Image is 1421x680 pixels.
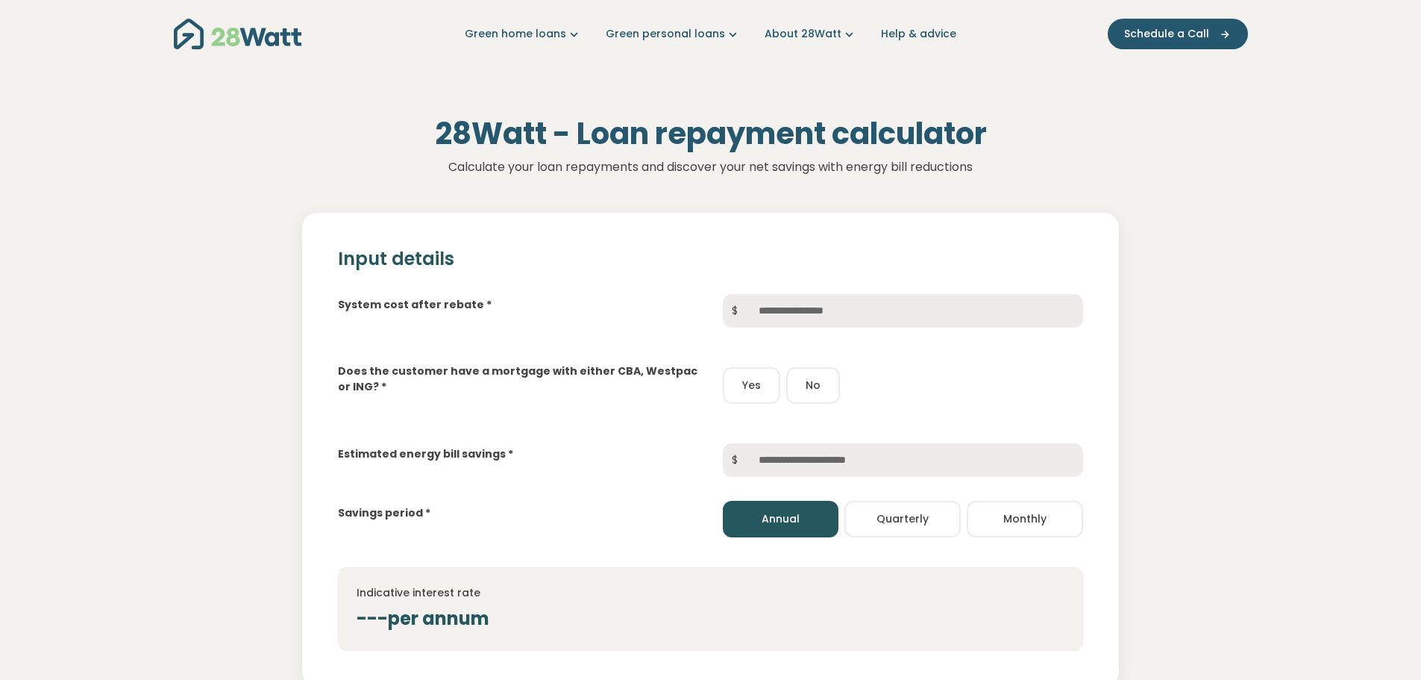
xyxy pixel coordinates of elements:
[338,505,430,521] label: Savings period *
[357,605,1064,632] div: --- per annum
[723,367,780,404] button: Yes
[465,26,582,42] a: Green home loans
[844,501,961,537] button: Quarterly
[967,501,1083,537] button: Monthly
[786,367,840,404] button: No
[219,116,1203,152] h1: 28Watt - Loan repayment calculator
[338,364,698,395] label: Does the customer have a mortgage with either CBA, Westpac or ING? *
[338,249,1083,270] h2: Input details
[723,443,747,477] span: $
[174,15,1248,53] nav: Main navigation
[219,157,1203,177] p: Calculate your loan repayments and discover your net savings with energy bill reductions
[338,297,492,313] label: System cost after rebate *
[174,19,301,49] img: 28Watt
[881,26,956,42] a: Help & advice
[1108,19,1248,49] button: Schedule a Call
[1124,26,1209,42] span: Schedule a Call
[338,446,513,462] label: Estimated energy bill savings *
[765,26,857,42] a: About 28Watt
[723,294,747,328] span: $
[723,501,839,537] button: Annual
[357,586,1064,599] h4: Indicative interest rate
[606,26,741,42] a: Green personal loans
